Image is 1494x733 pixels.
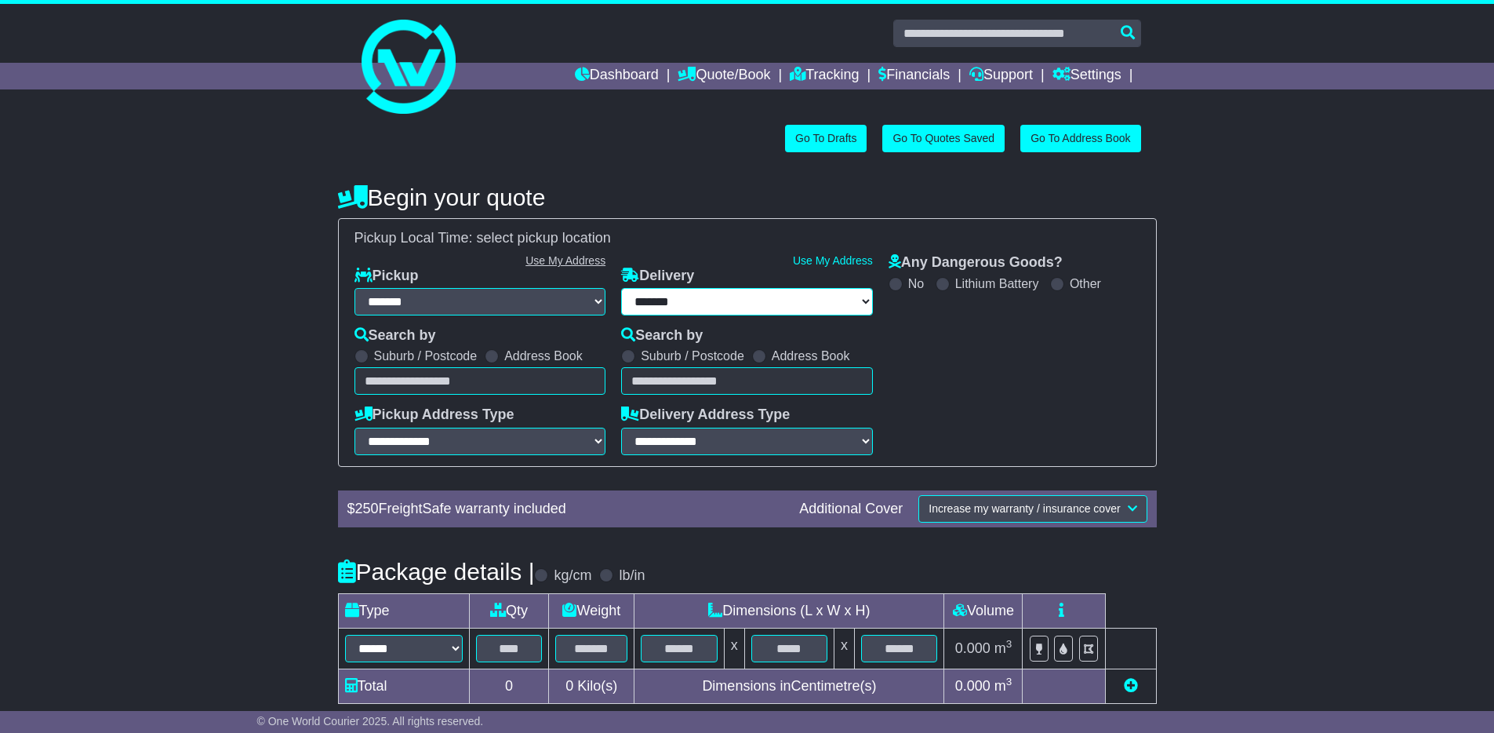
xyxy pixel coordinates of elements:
sup: 3 [1006,638,1012,650]
a: Go To Drafts [785,125,867,152]
div: $ FreightSafe warranty included [340,501,792,518]
label: Address Book [772,348,850,363]
td: Dimensions in Centimetre(s) [634,669,944,703]
a: Settings [1052,63,1121,89]
td: Total [338,669,469,703]
button: Increase my warranty / insurance cover [918,495,1147,523]
a: Quote/Book [678,63,770,89]
h4: Begin your quote [338,184,1157,210]
div: Additional Cover [791,501,911,518]
span: 0.000 [955,678,991,694]
span: m [994,640,1012,656]
span: © One World Courier 2025. All rights reserved. [257,715,484,728]
td: Qty [469,593,549,628]
span: m [994,678,1012,694]
span: Increase my warranty / insurance cover [929,502,1120,515]
label: Search by [354,327,436,345]
label: Delivery [621,268,694,285]
a: Tracking [790,63,859,89]
label: Delivery Address Type [621,407,790,424]
span: select pickup location [477,230,611,246]
a: Go To Quotes Saved [882,125,1005,152]
label: Any Dangerous Goods? [889,254,1063,272]
span: 250 [355,501,379,516]
label: Suburb / Postcode [641,348,744,363]
sup: 3 [1006,676,1012,687]
label: Lithium Battery [955,276,1039,291]
a: Dashboard [575,63,659,89]
a: Use My Address [525,254,605,267]
label: Search by [621,327,703,345]
label: kg/cm [554,567,591,585]
td: Volume [944,593,1023,628]
a: Financials [878,63,950,89]
span: 0 [565,678,573,694]
td: 0 [469,669,549,703]
label: No [908,276,924,291]
a: Add new item [1124,678,1138,694]
td: x [724,628,744,669]
td: Kilo(s) [549,669,634,703]
span: 0.000 [955,640,991,656]
td: Type [338,593,469,628]
h4: Package details | [338,559,535,585]
div: Pickup Local Time: [347,230,1148,247]
label: lb/in [619,567,645,585]
label: Suburb / Postcode [374,348,478,363]
label: Address Book [504,348,583,363]
td: Weight [549,593,634,628]
label: Other [1070,276,1101,291]
label: Pickup [354,268,419,285]
td: Dimensions (L x W x H) [634,593,944,628]
a: Support [969,63,1033,89]
label: Pickup Address Type [354,407,514,424]
a: Go To Address Book [1020,125,1140,152]
a: Use My Address [793,254,873,267]
td: x [834,628,855,669]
